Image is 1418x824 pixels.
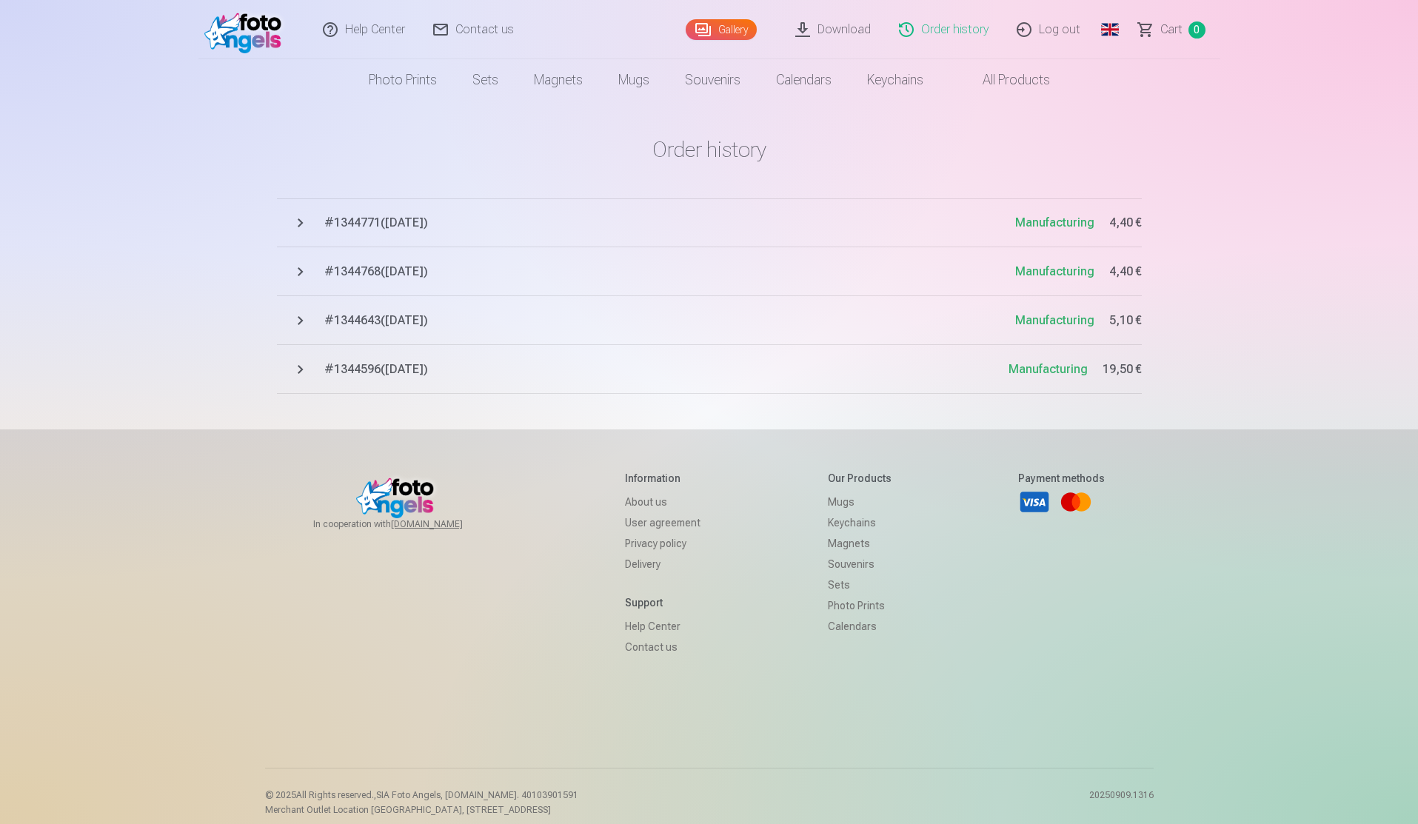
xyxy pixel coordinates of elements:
[516,59,601,101] a: Magnets
[625,616,700,637] a: Help Center
[625,471,700,486] h5: Information
[1060,486,1092,518] a: Mastercard
[324,214,1015,232] span: # 1344771 ( [DATE] )
[625,637,700,657] a: Contact us
[1018,486,1051,518] a: Visa
[849,59,941,101] a: Keychains
[277,136,1142,163] h1: Order history
[601,59,667,101] a: Mugs
[1109,263,1142,281] span: 4,40 €
[1009,362,1088,376] span: Manufacturing
[1188,21,1205,38] span: 0
[204,6,290,53] img: /fa2
[351,59,455,101] a: Photo prints
[1015,215,1094,230] span: Manufacturing
[828,471,892,486] h5: Our products
[1089,789,1154,816] p: 20250909.1316
[828,616,892,637] a: Calendars
[625,595,700,610] h5: Support
[1015,264,1094,278] span: Manufacturing
[277,296,1142,345] button: #1344643([DATE])Manufacturing5,10 €
[324,263,1015,281] span: # 1344768 ( [DATE] )
[1109,214,1142,232] span: 4,40 €
[1018,471,1105,486] h5: Payment methods
[686,19,757,40] a: Gallery
[1103,361,1142,378] span: 19,50 €
[376,790,578,800] span: SIA Foto Angels, [DOMAIN_NAME]. 40103901591
[828,492,892,512] a: Mugs
[625,512,700,533] a: User agreement
[277,345,1142,394] button: #1344596([DATE])Manufacturing19,50 €
[941,59,1068,101] a: All products
[277,198,1142,247] button: #1344771([DATE])Manufacturing4,40 €
[391,518,498,530] a: [DOMAIN_NAME]
[625,492,700,512] a: About us
[828,533,892,554] a: Magnets
[625,533,700,554] a: Privacy policy
[455,59,516,101] a: Sets
[828,554,892,575] a: Souvenirs
[265,804,578,816] p: Merchant Outlet Location [GEOGRAPHIC_DATA], [STREET_ADDRESS]
[1109,312,1142,329] span: 5,10 €
[277,247,1142,296] button: #1344768([DATE])Manufacturing4,40 €
[324,361,1009,378] span: # 1344596 ( [DATE] )
[758,59,849,101] a: Calendars
[667,59,758,101] a: Souvenirs
[828,595,892,616] a: Photo prints
[324,312,1015,329] span: # 1344643 ( [DATE] )
[313,518,498,530] span: In cooperation with
[828,575,892,595] a: Sets
[265,789,578,801] p: © 2025 All Rights reserved. ,
[828,512,892,533] a: Keychains
[1160,21,1183,38] span: Сart
[1015,313,1094,327] span: Manufacturing
[625,554,700,575] a: Delivery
